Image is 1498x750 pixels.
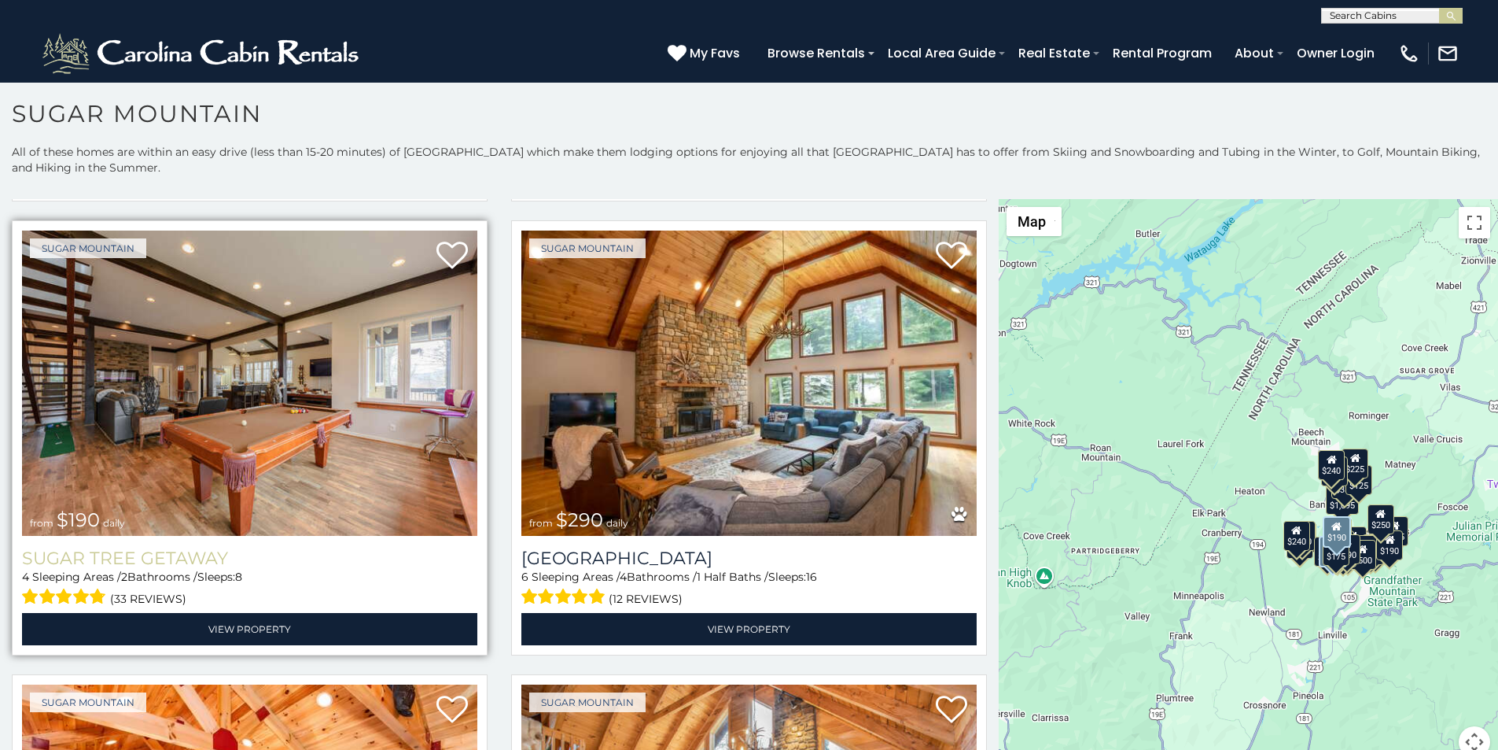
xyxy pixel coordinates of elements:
[521,231,977,536] img: Sugar Mountain Lodge
[1459,207,1490,238] button: Toggle fullscreen view
[1367,504,1394,534] div: $250
[235,570,242,584] span: 8
[436,240,468,273] a: Add to favorites
[57,508,100,531] span: $190
[22,231,477,536] img: Sugar Tree Getaway
[521,548,977,569] h3: Sugar Mountain Lodge
[521,569,977,609] div: Sleeping Areas / Bathrooms / Sleeps:
[760,39,873,67] a: Browse Rentals
[521,548,977,569] a: [GEOGRAPHIC_DATA]
[529,238,646,258] a: Sugar Mountain
[30,517,53,529] span: from
[806,570,817,584] span: 16
[1007,207,1062,236] button: Change map style
[22,548,477,569] a: Sugar Tree Getaway
[110,589,186,609] span: (33 reviews)
[1326,485,1359,515] div: $1,095
[39,30,366,77] img: White-1-2.png
[620,570,627,584] span: 4
[1323,536,1349,566] div: $175
[1382,516,1408,546] div: $155
[30,693,146,712] a: Sugar Mountain
[1319,450,1345,480] div: $240
[1018,213,1046,230] span: Map
[521,613,977,645] a: View Property
[609,589,683,609] span: (12 reviews)
[22,613,477,645] a: View Property
[880,39,1003,67] a: Local Area Guide
[521,231,977,536] a: Sugar Mountain Lodge from $290 daily
[936,240,967,273] a: Add to favorites
[1289,39,1382,67] a: Owner Login
[1357,535,1384,565] div: $195
[1105,39,1220,67] a: Rental Program
[606,517,628,529] span: daily
[936,694,967,727] a: Add to favorites
[1319,536,1348,567] div: $155
[1437,42,1459,65] img: mail-regular-white.png
[556,508,603,531] span: $290
[121,570,127,584] span: 2
[1227,39,1282,67] a: About
[1377,530,1404,560] div: $190
[30,238,146,258] a: Sugar Mountain
[521,570,528,584] span: 6
[1349,540,1376,570] div: $500
[668,43,744,64] a: My Favs
[529,517,553,529] span: from
[1283,521,1310,551] div: $240
[22,231,477,536] a: Sugar Tree Getaway from $190 daily
[1398,42,1420,65] img: phone-regular-white.png
[1323,516,1351,548] div: $190
[529,693,646,712] a: Sugar Mountain
[22,569,477,609] div: Sleeping Areas / Bathrooms / Sleeps:
[22,570,29,584] span: 4
[1340,526,1367,556] div: $200
[690,43,740,63] span: My Favs
[1315,537,1342,567] div: $375
[103,517,125,529] span: daily
[1010,39,1098,67] a: Real Estate
[697,570,768,584] span: 1 Half Baths /
[1342,449,1369,478] div: $225
[1345,465,1372,495] div: $125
